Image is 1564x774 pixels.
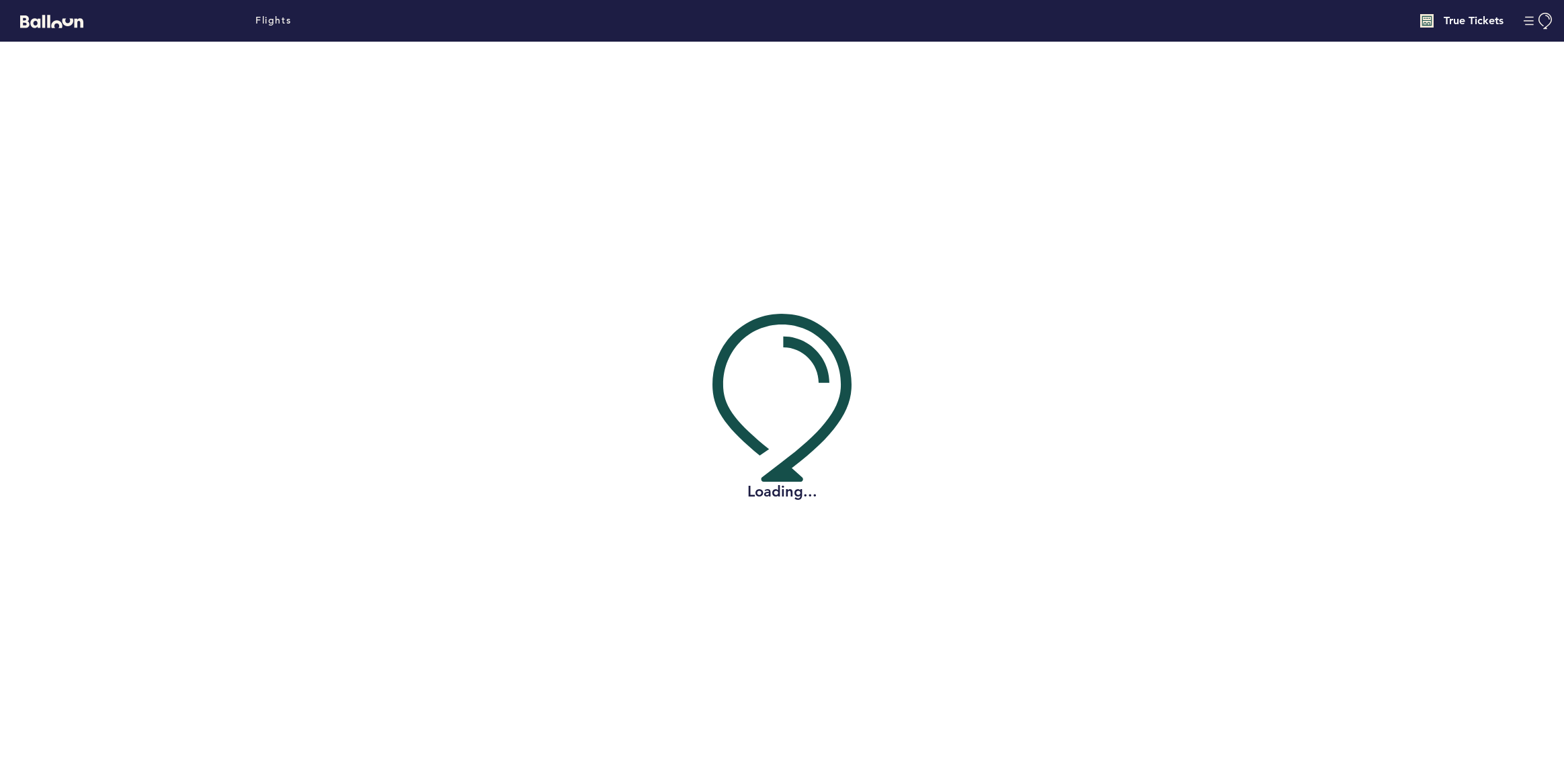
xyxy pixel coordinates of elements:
[10,13,83,28] a: Balloon
[20,15,83,28] svg: Balloon
[1524,13,1554,30] button: Manage Account
[712,482,852,502] h2: Loading...
[255,13,291,28] a: Flights
[1444,13,1504,29] h4: True Tickets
